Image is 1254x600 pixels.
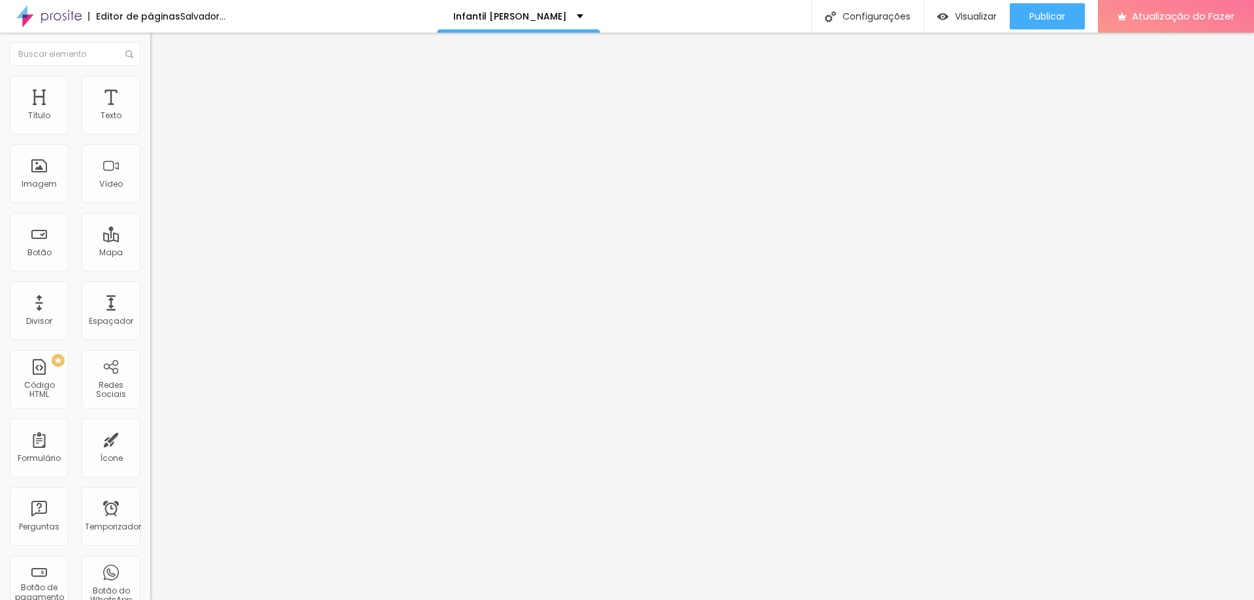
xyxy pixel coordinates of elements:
font: Salvador... [180,10,225,23]
font: Texto [101,110,121,121]
font: Botão [27,247,52,258]
font: Publicar [1029,10,1065,23]
font: Título [28,110,50,121]
font: Visualizar [955,10,997,23]
font: Mapa [99,247,123,258]
button: Visualizar [924,3,1010,29]
font: Vídeo [99,178,123,189]
font: Espaçador [89,315,133,326]
font: Atualização do Fazer [1132,9,1234,23]
font: Formulário [18,452,61,464]
iframe: Editor [150,33,1254,600]
font: Código HTML [24,379,55,400]
img: view-1.svg [937,11,948,22]
font: Infantil [PERSON_NAME] [453,10,567,23]
font: Redes Sociais [96,379,126,400]
font: Divisor [26,315,52,326]
img: Ícone [825,11,836,22]
font: Imagem [22,178,57,189]
font: Ícone [100,452,123,464]
input: Buscar elemento [10,42,140,66]
font: Temporizador [85,521,141,532]
font: Configurações [843,10,910,23]
img: Ícone [125,50,133,58]
font: Perguntas [19,521,59,532]
font: Editor de páginas [96,10,180,23]
button: Publicar [1010,3,1085,29]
